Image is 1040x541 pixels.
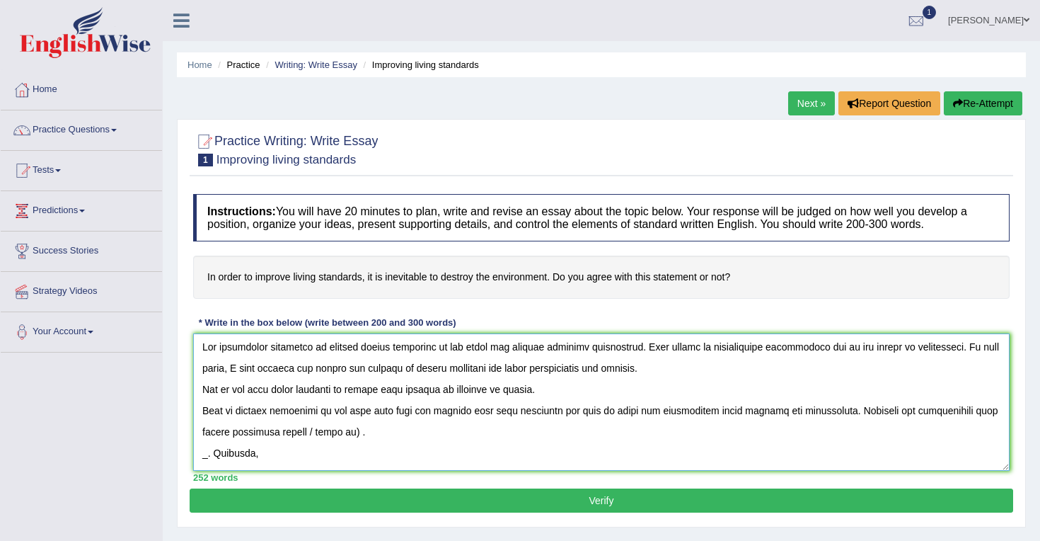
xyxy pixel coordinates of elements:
button: Re-Attempt [944,91,1022,115]
button: Verify [190,489,1013,513]
span: 1 [198,154,213,166]
small: Improving living standards [216,153,356,166]
h4: You will have 20 minutes to plan, write and revise an essay about the topic below. Your response ... [193,194,1010,241]
h4: In order to improve living standards, it is inevitable to destroy the environment. Do you agree w... [193,256,1010,299]
div: * Write in the box below (write between 200 and 300 words) [193,317,461,330]
b: Instructions: [207,205,276,217]
a: Predictions [1,191,162,227]
button: Report Question [838,91,940,115]
a: Your Account [1,312,162,348]
li: Practice [214,58,260,72]
a: Home [187,59,212,70]
a: Home [1,70,162,106]
li: Improving living standards [360,58,479,72]
h2: Practice Writing: Write Essay [193,131,378,166]
a: Tests [1,151,162,186]
div: 252 words [193,471,1010,484]
span: 1 [923,6,937,19]
a: Next » [788,91,835,115]
a: Practice Questions [1,110,162,146]
a: Strategy Videos [1,272,162,307]
a: Success Stories [1,232,162,267]
a: Writing: Write Essay [275,59,357,70]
